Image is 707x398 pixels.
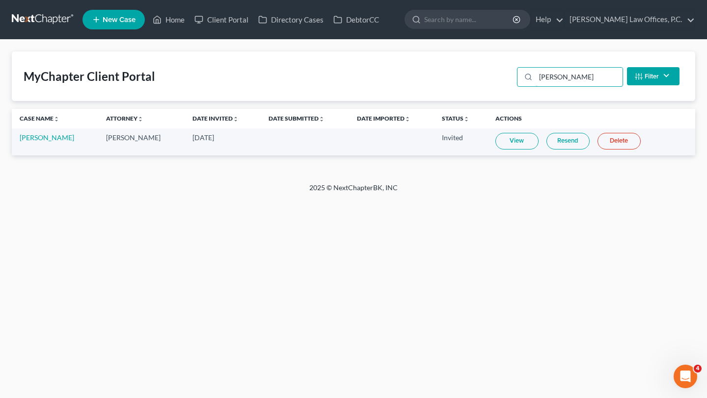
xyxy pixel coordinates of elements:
i: unfold_more [319,116,325,122]
input: Search by name... [424,10,514,28]
i: unfold_more [233,116,239,122]
a: Date Submittedunfold_more [269,115,325,122]
span: 4 [694,365,702,373]
td: [PERSON_NAME] [98,128,185,155]
a: Statusunfold_more [442,115,469,122]
a: Help [531,11,564,28]
th: Actions [488,109,695,128]
input: Search... [536,68,623,86]
a: Attorneyunfold_more [106,115,143,122]
a: [PERSON_NAME] Law Offices, P.C. [565,11,695,28]
a: Client Portal [190,11,253,28]
span: New Case [103,16,136,24]
a: Directory Cases [253,11,328,28]
iframe: Intercom live chat [674,365,697,388]
span: [DATE] [192,133,214,142]
button: Filter [627,67,680,85]
a: View [495,133,539,149]
a: Case Nameunfold_more [20,115,59,122]
i: unfold_more [463,116,469,122]
a: [PERSON_NAME] [20,133,74,142]
a: DebtorCC [328,11,384,28]
div: MyChapter Client Portal [24,69,155,84]
a: Date Importedunfold_more [357,115,410,122]
a: Delete [598,133,641,149]
i: unfold_more [54,116,59,122]
i: unfold_more [405,116,410,122]
td: Invited [434,128,487,155]
a: Resend [546,133,590,149]
i: unfold_more [137,116,143,122]
a: Home [148,11,190,28]
div: 2025 © NextChapterBK, INC [74,183,633,200]
a: Date Invitedunfold_more [192,115,239,122]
